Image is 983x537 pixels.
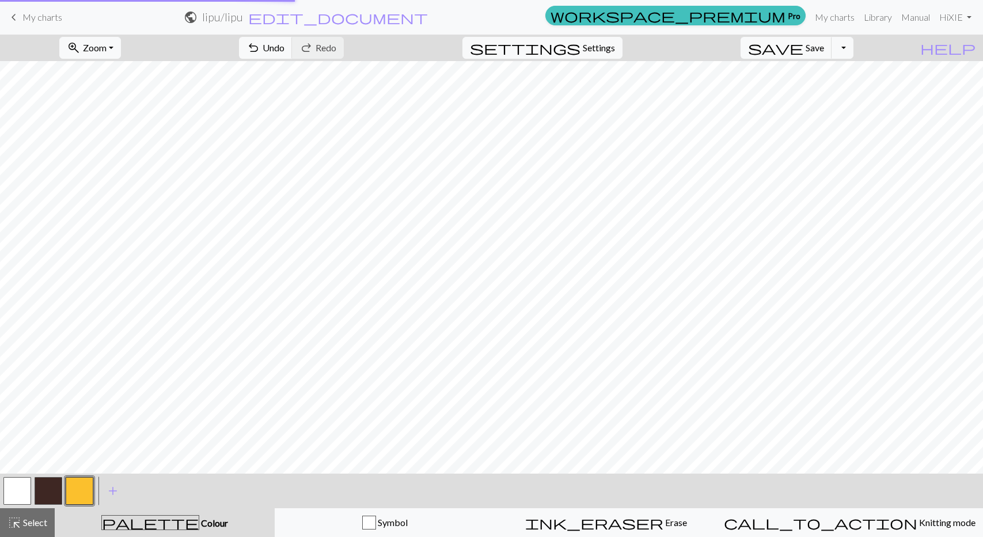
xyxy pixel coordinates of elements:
[55,508,275,537] button: Colour
[920,40,976,56] span: help
[917,517,976,528] span: Knitting mode
[663,517,687,528] span: Erase
[67,40,81,56] span: zoom_in
[376,517,408,528] span: Symbol
[495,508,716,537] button: Erase
[106,483,120,499] span: add
[199,517,228,528] span: Colour
[462,37,623,59] button: SettingsSettings
[724,515,917,531] span: call_to_action
[83,42,107,53] span: Zoom
[525,515,663,531] span: ink_eraser
[248,9,428,25] span: edit_document
[935,6,976,29] a: HiXIE
[246,40,260,56] span: undo
[810,6,859,29] a: My charts
[184,9,198,25] span: public
[21,517,47,528] span: Select
[741,37,832,59] button: Save
[275,508,496,537] button: Symbol
[748,40,803,56] span: save
[7,515,21,531] span: highlight_alt
[202,10,243,24] h2: lipu / lipu
[806,42,824,53] span: Save
[102,515,199,531] span: palette
[239,37,293,59] button: Undo
[897,6,935,29] a: Manual
[7,7,62,27] a: My charts
[716,508,983,537] button: Knitting mode
[470,40,580,56] span: settings
[551,7,785,24] span: workspace_premium
[859,6,897,29] a: Library
[7,9,21,25] span: keyboard_arrow_left
[545,6,806,25] a: Pro
[59,37,121,59] button: Zoom
[22,12,62,22] span: My charts
[263,42,284,53] span: Undo
[470,41,580,55] i: Settings
[583,41,615,55] span: Settings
